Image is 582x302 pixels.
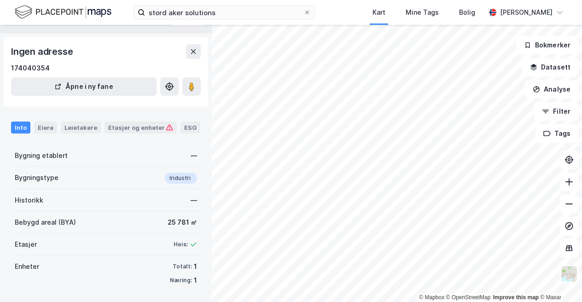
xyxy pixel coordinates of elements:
div: Leietakere [61,122,101,134]
div: Historikk [15,195,43,206]
button: Filter [534,102,578,121]
a: OpenStreetMap [446,294,491,301]
div: — [191,150,197,161]
div: Bygningstype [15,172,58,183]
button: Bokmerker [516,36,578,54]
div: Bebygd areal (BYA) [15,217,76,228]
div: — [191,195,197,206]
div: Info [11,122,30,134]
div: Bolig [459,7,475,18]
a: Improve this map [493,294,539,301]
div: Mine Tags [406,7,439,18]
div: Etasjer og enheter [108,123,173,132]
div: Enheter [15,261,39,272]
div: [PERSON_NAME] [500,7,553,18]
div: Etasjer [15,239,37,250]
a: Mapbox [419,294,444,301]
div: 1 [194,261,197,272]
div: 25 781 ㎡ [168,217,197,228]
button: Analyse [525,80,578,99]
div: Bygning etablert [15,150,68,161]
img: logo.f888ab2527a4732fd821a326f86c7f29.svg [15,4,111,20]
div: 1 [194,275,197,286]
div: Næring: [170,277,192,284]
button: Datasett [522,58,578,76]
div: Ingen adresse [11,44,75,59]
button: Tags [535,124,578,143]
div: Totalt: [173,263,192,270]
iframe: Chat Widget [536,258,582,302]
input: Søk på adresse, matrikkel, gårdeiere, leietakere eller personer [145,6,303,19]
button: Åpne i ny fane [11,77,157,96]
div: 174040354 [11,63,50,74]
div: ESG [180,122,200,134]
div: Kart [372,7,385,18]
div: Eiere [34,122,57,134]
div: Heis: [174,241,188,248]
